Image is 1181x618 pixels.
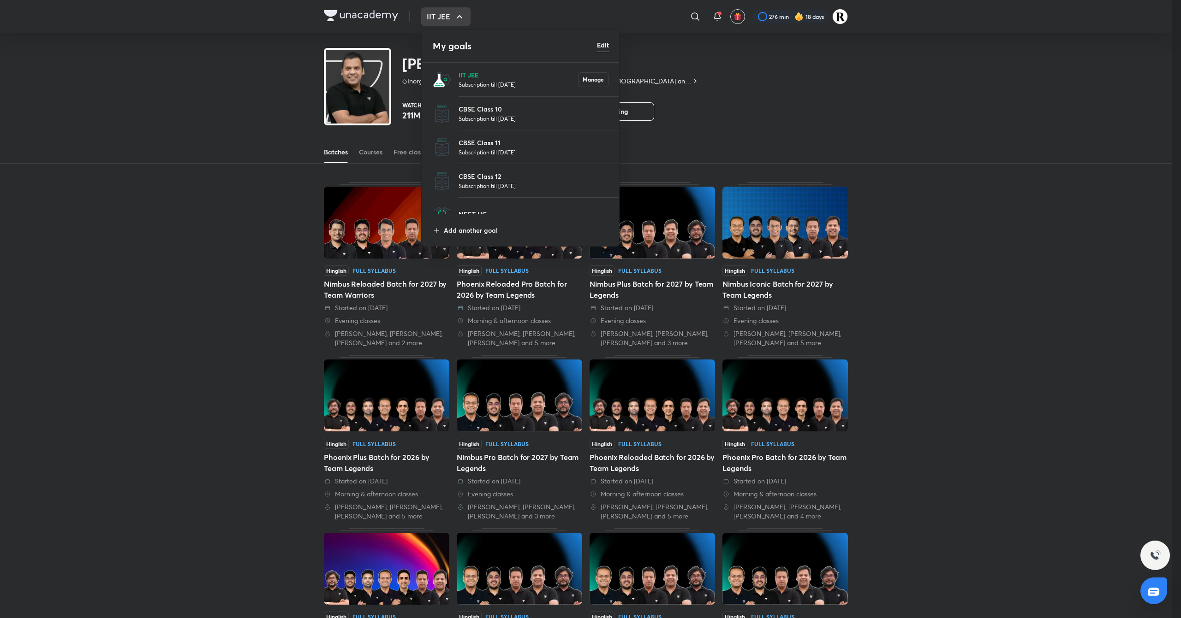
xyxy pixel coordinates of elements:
button: Manage [578,72,609,87]
p: Add another goal [444,225,609,235]
img: CBSE Class 10 [433,105,451,123]
img: NEET UG [433,205,451,224]
p: IIT JEE [459,70,578,80]
p: Subscription till [DATE] [459,114,609,123]
p: Subscription till [DATE] [459,181,609,190]
p: CBSE Class 10 [459,104,609,114]
p: CBSE Class 12 [459,171,609,181]
img: CBSE Class 11 [433,138,451,157]
p: NEET UG [459,209,609,219]
p: Subscription till [DATE] [459,147,609,157]
h6: Edit [597,40,609,50]
img: CBSE Class 12 [433,172,451,190]
p: CBSE Class 11 [459,138,609,147]
img: IIT JEE [433,71,451,89]
h4: My goals [433,39,597,53]
p: Subscription till [DATE] [459,80,578,89]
